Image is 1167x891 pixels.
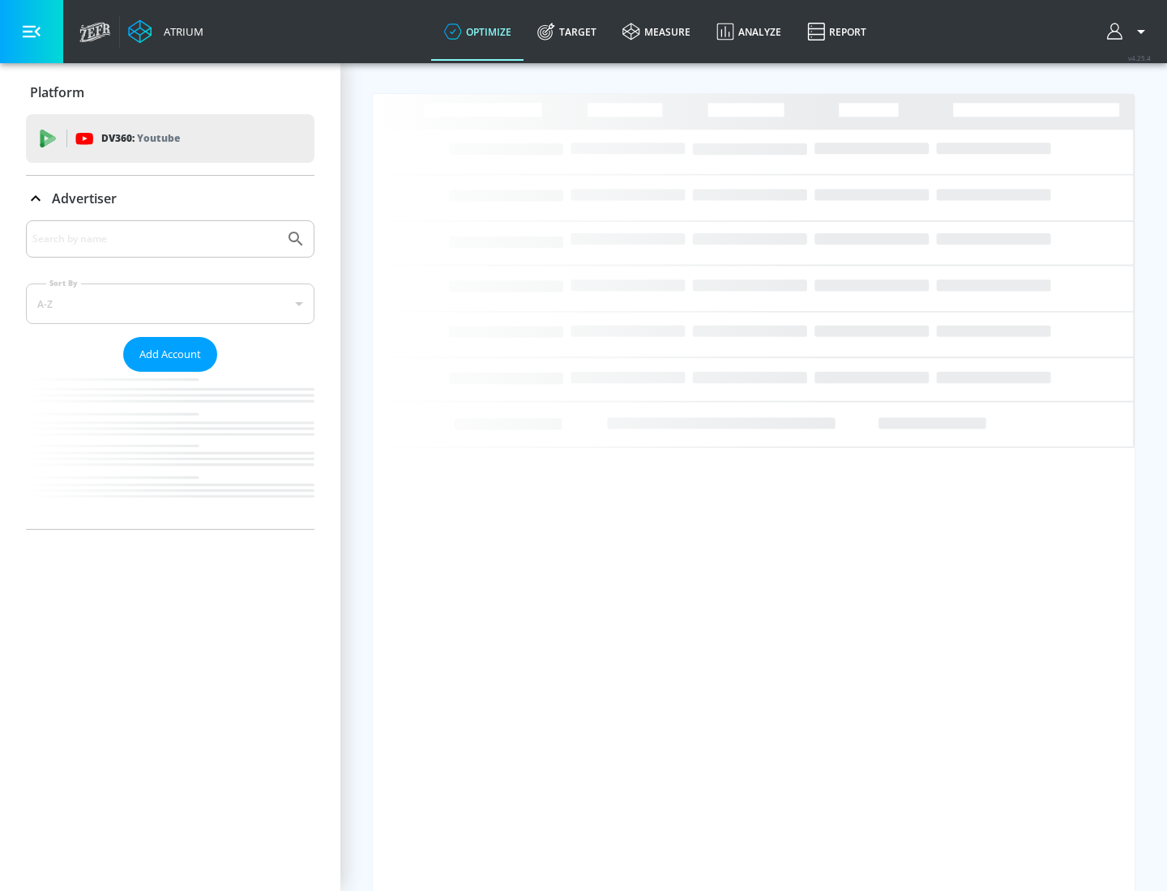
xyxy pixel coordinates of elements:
[26,176,314,221] div: Advertiser
[703,2,794,61] a: Analyze
[26,283,314,324] div: A-Z
[524,2,609,61] a: Target
[431,2,524,61] a: optimize
[26,114,314,163] div: DV360: Youtube
[46,278,81,288] label: Sort By
[26,70,314,115] div: Platform
[26,372,314,529] nav: list of Advertiser
[128,19,203,44] a: Atrium
[157,24,203,39] div: Atrium
[30,83,84,101] p: Platform
[123,337,217,372] button: Add Account
[794,2,879,61] a: Report
[1128,53,1151,62] span: v 4.25.4
[609,2,703,61] a: measure
[26,220,314,529] div: Advertiser
[137,130,180,147] p: Youtube
[101,130,180,147] p: DV360:
[52,190,117,207] p: Advertiser
[139,345,201,364] span: Add Account
[32,228,278,249] input: Search by name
